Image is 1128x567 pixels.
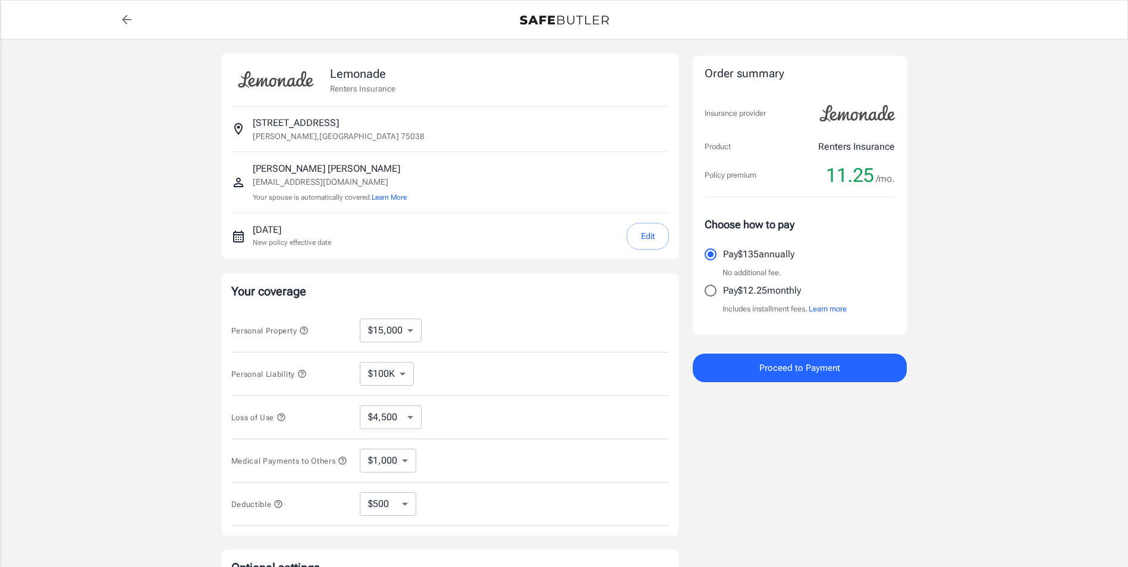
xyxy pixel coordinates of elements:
[253,192,407,203] p: Your spouse is automatically covered.
[231,370,307,379] span: Personal Liability
[231,229,246,244] svg: New policy start date
[231,456,348,465] span: Medical Payments to Others
[705,65,895,83] div: Order summary
[231,367,307,381] button: Personal Liability
[115,8,139,31] a: back to quotes
[253,162,407,176] p: [PERSON_NAME] [PERSON_NAME]
[722,267,781,279] p: No additional fee.
[253,130,425,142] p: [PERSON_NAME] , [GEOGRAPHIC_DATA] 75038
[705,216,895,232] p: Choose how to pay
[231,413,286,422] span: Loss of Use
[231,175,246,190] svg: Insured person
[330,83,395,94] p: Renters Insurance
[627,223,669,250] button: Edit
[759,360,840,376] span: Proceed to Payment
[813,97,902,130] img: Lemonade
[253,176,407,188] p: [EMAIL_ADDRESS][DOMAIN_NAME]
[253,223,331,237] p: [DATE]
[705,108,766,119] p: Insurance provider
[723,283,801,298] p: Pay $12.25 monthly
[231,122,246,136] svg: Insured address
[826,163,874,187] span: 11.25
[876,171,895,187] span: /mo.
[520,15,609,25] img: Back to quotes
[231,410,286,424] button: Loss of Use
[809,303,847,315] button: Learn more
[705,141,731,153] p: Product
[231,323,309,338] button: Personal Property
[231,500,284,509] span: Deductible
[231,63,321,96] img: Lemonade
[723,247,794,262] p: Pay $135 annually
[231,326,309,335] span: Personal Property
[253,116,339,130] p: [STREET_ADDRESS]
[231,283,669,300] p: Your coverage
[253,237,331,248] p: New policy effective date
[705,169,756,181] p: Policy premium
[722,303,847,315] p: Includes installment fees.
[231,453,348,468] button: Medical Payments to Others
[693,354,907,382] button: Proceed to Payment
[330,65,395,83] p: Lemonade
[231,497,284,511] button: Deductible
[372,192,407,203] button: Learn More
[818,140,895,154] p: Renters Insurance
